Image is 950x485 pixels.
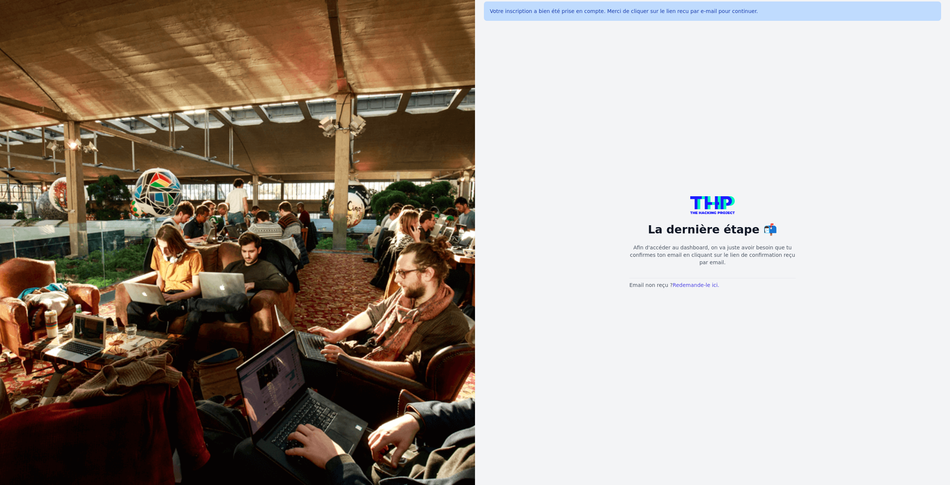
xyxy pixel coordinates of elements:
a: Redemande-le ici. [673,282,720,288]
div: Votre inscription a bien été prise en compte. Merci de cliquer sur le lien recu par e-mail pour c... [484,1,941,21]
h2: La dernière étape 📬 [629,223,796,236]
p: Email non reçu ? [629,281,796,289]
p: Afin d'accéder au dashboard, on va juste avoir besoin que tu confirmes ton email en cliquant sur ... [629,244,796,266]
img: logo [690,196,735,214]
